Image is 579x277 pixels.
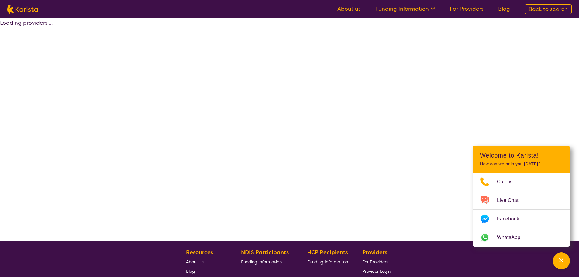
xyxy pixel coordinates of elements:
[375,5,435,12] a: Funding Information
[241,259,282,265] span: Funding Information
[473,228,570,247] a: Web link opens in a new tab.
[553,252,570,269] button: Channel Menu
[480,152,563,159] h2: Welcome to Karista!
[497,177,520,186] span: Call us
[186,257,227,266] a: About Us
[362,268,391,274] span: Provider Login
[525,4,572,14] a: Back to search
[307,257,348,266] a: Funding Information
[186,268,195,274] span: Blog
[497,233,528,242] span: WhatsApp
[337,5,361,12] a: About us
[186,266,227,276] a: Blog
[186,249,213,256] b: Resources
[362,257,391,266] a: For Providers
[362,266,391,276] a: Provider Login
[497,214,526,223] span: Facebook
[241,257,293,266] a: Funding Information
[307,249,348,256] b: HCP Recipients
[7,5,38,14] img: Karista logo
[307,259,348,265] span: Funding Information
[362,249,387,256] b: Providers
[497,196,526,205] span: Live Chat
[473,146,570,247] div: Channel Menu
[480,161,563,167] p: How can we help you [DATE]?
[241,249,289,256] b: NDIS Participants
[473,173,570,247] ul: Choose channel
[362,259,388,265] span: For Providers
[498,5,510,12] a: Blog
[529,5,568,13] span: Back to search
[450,5,484,12] a: For Providers
[186,259,204,265] span: About Us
